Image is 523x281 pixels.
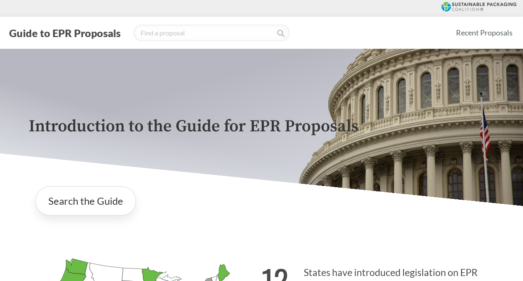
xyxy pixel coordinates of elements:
[29,117,495,136] p: Introduction to the Guide for EPR Proposals
[35,186,136,216] a: Search the Guide
[134,25,290,41] input: Find a proposal
[452,23,516,42] a: Recent Proposals
[7,26,123,40] button: Guide to EPR Proposals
